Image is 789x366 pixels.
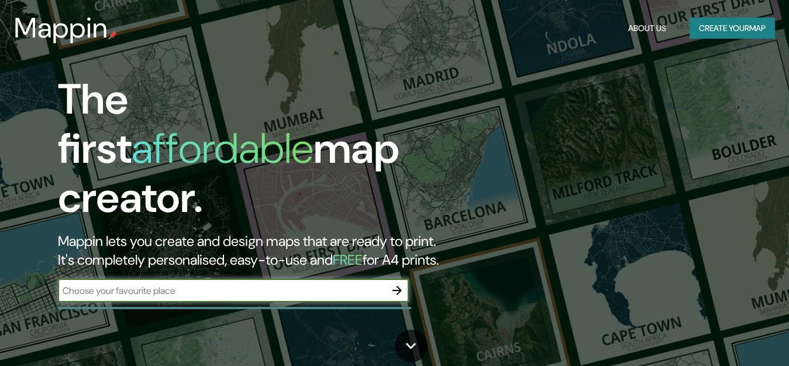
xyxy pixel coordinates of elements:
[623,18,671,39] button: About Us
[132,121,313,176] h1: affordable
[14,12,108,45] h3: Mappin
[108,30,118,40] img: mappin-pin
[58,75,453,232] h1: The first map creator.
[690,18,775,39] button: Create yourmap
[58,284,385,297] input: Choose your favourite place
[58,232,453,269] h2: Mappin lets you create and design maps that are ready to print. It's completely personalised, eas...
[333,251,363,269] h5: FREE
